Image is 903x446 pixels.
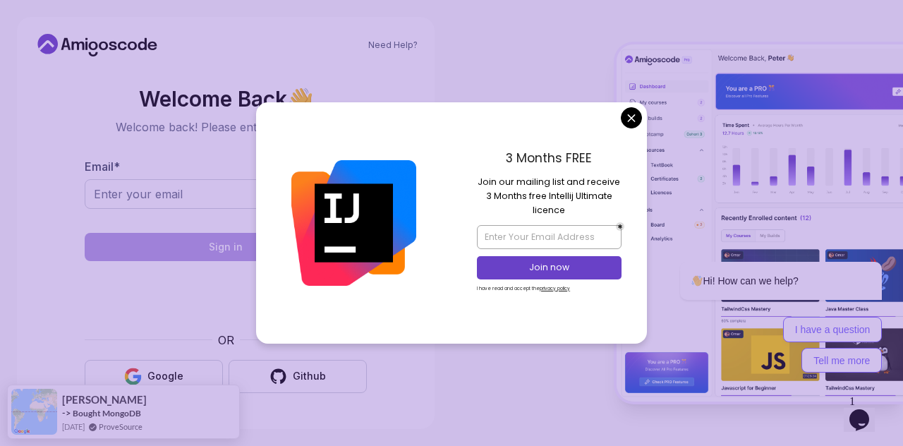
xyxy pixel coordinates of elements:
[218,332,234,349] p: OR
[119,270,332,323] iframe: Widget containing checkbox for hCaptcha security challenge
[85,233,367,261] button: Sign in
[85,159,120,174] label: Email *
[85,88,367,110] h2: Welcome Back
[209,240,243,254] div: Sign in
[34,34,161,56] a: Home link
[147,369,183,383] div: Google
[62,407,71,418] span: ->
[368,40,418,51] a: Need Help?
[11,389,57,435] img: provesource social proof notification image
[62,394,143,406] span: [PERSON_NAME]
[229,360,367,393] button: Github
[617,44,903,402] img: Amigoscode Dashboard
[62,421,85,433] span: [DATE]
[293,369,326,383] div: Github
[844,390,889,432] iframe: chat widget
[85,119,367,135] p: Welcome back! Please enter your details.
[635,135,889,382] iframe: chat widget
[286,86,314,111] span: 👋
[73,408,141,418] a: Bought MongoDB
[85,360,223,393] button: Google
[85,179,367,209] input: Enter your email
[99,421,143,433] a: ProveSource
